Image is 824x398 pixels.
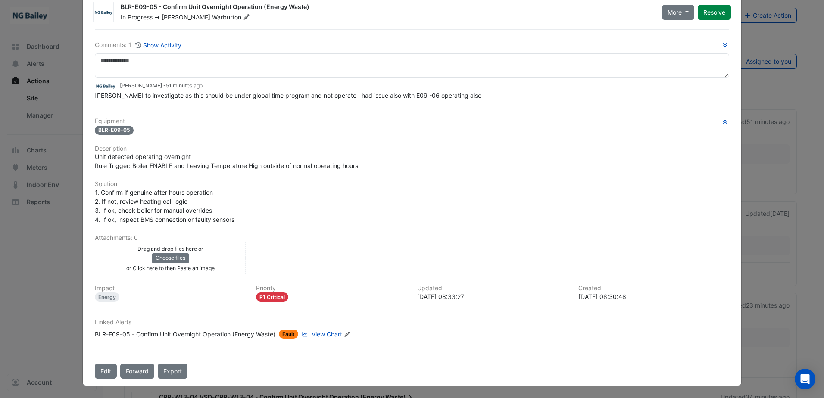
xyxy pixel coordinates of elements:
img: NG Bailey [94,8,113,17]
span: In Progress [121,13,153,21]
small: [PERSON_NAME] - [120,82,203,90]
h6: Impact [95,285,246,292]
span: [PERSON_NAME] to investigate as this should be under global time program and not operate , had is... [95,92,481,99]
div: Energy [95,292,119,302]
div: BLR-E09-05 - Confirm Unit Overnight Operation (Energy Waste) [121,3,652,13]
button: Choose files [152,253,189,263]
div: [DATE] 08:30:48 [578,292,729,301]
div: P1 Critical [256,292,288,302]
a: Export [158,364,187,379]
h6: Updated [417,285,568,292]
h6: Solution [95,180,729,188]
span: 1. Confirm if genuine after hours operation 2. If not, review heating call logic 3. If ok, check ... [95,189,234,223]
span: More [668,8,682,17]
button: Forward [120,364,154,379]
small: or Click here to then Paste an image [126,265,215,271]
span: View Chart [312,330,342,338]
h6: Attachments: 0 [95,234,729,242]
img: NG Bailey [95,81,116,91]
span: Warburton [212,13,251,22]
span: -> [154,13,160,21]
div: [DATE] 08:33:27 [417,292,568,301]
h6: Created [578,285,729,292]
button: Resolve [698,5,731,20]
div: Open Intercom Messenger [795,369,815,389]
span: Unit detected operating overnight Rule Trigger: Boiler ENABLE and Leaving Temperature High outsid... [95,153,358,169]
small: Drag and drop files here or [137,246,203,252]
span: Fault [279,330,298,339]
h6: Linked Alerts [95,319,729,326]
fa-icon: Edit Linked Alerts [344,331,350,338]
h6: Description [95,145,729,152]
button: Show Activity [135,40,182,50]
div: Comments: 1 [95,40,182,50]
h6: Equipment [95,118,729,125]
a: View Chart [300,330,342,339]
span: 2025-09-12 08:33:27 [166,82,203,89]
button: More [662,5,694,20]
span: BLR-E09-05 [95,126,134,135]
span: [PERSON_NAME] [162,13,210,21]
h6: Priority [256,285,407,292]
button: Edit [95,364,117,379]
div: BLR-E09-05 - Confirm Unit Overnight Operation (Energy Waste) [95,330,275,339]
